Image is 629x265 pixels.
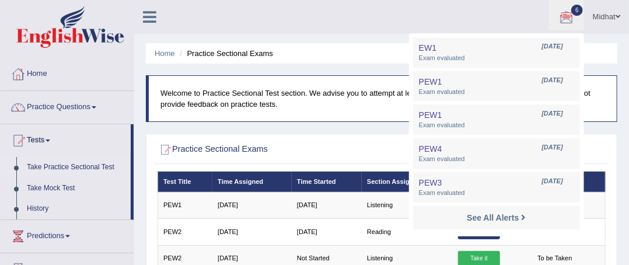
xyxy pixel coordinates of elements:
a: PEW1 [DATE] Exam evaluated [416,107,577,132]
span: PEW3 [419,178,442,187]
a: Practice Questions [1,91,134,120]
a: Take Practice Sectional Test [22,157,131,178]
td: Listening [362,192,453,218]
a: PEW4 [DATE] Exam evaluated [416,141,577,166]
th: Test Title [158,172,212,192]
span: Exam evaluated [419,88,574,97]
span: 6 [571,5,583,16]
td: PEW2 [158,219,212,245]
td: Reading [362,219,453,245]
strong: See All Alerts [467,213,519,222]
a: Take Mock Test [22,178,131,199]
a: Home [155,49,175,58]
span: Exam evaluated [419,155,574,164]
span: Exam evaluated [419,54,574,63]
span: Exam evaluated [419,189,574,198]
span: [DATE] [542,109,563,118]
span: [DATE] [542,177,563,186]
a: PEW3 [DATE] Exam evaluated [416,175,577,200]
li: Practice Sectional Exams [177,48,273,59]
td: [DATE] [212,192,292,218]
a: Predictions [1,220,134,249]
td: [DATE] [292,192,362,218]
h2: Practice Sectional Exams [158,142,436,158]
th: Time Assigned [212,172,292,192]
p: Welcome to Practice Sectional Test section. We advise you to attempt at least one practice test e... [160,88,605,110]
span: [DATE] [542,42,563,51]
span: PEW1 [419,77,442,86]
a: Tests [1,124,131,154]
a: EW1 [DATE] Exam evaluated [416,40,577,65]
span: PEW4 [419,144,442,154]
a: History [22,198,131,219]
a: Home [1,58,134,87]
a: See All Alerts [464,211,529,224]
th: Time Started [292,172,362,192]
td: [DATE] [212,219,292,245]
span: Exam evaluated [419,121,574,130]
a: PEW1 [DATE] Exam evaluated [416,74,577,99]
span: EW1 [419,43,436,53]
span: PEW1 [419,110,442,120]
span: [DATE] [542,143,563,152]
td: PEW1 [158,192,212,218]
span: [DATE] [542,76,563,85]
th: Section Assigned [362,172,453,192]
td: [DATE] [292,219,362,245]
